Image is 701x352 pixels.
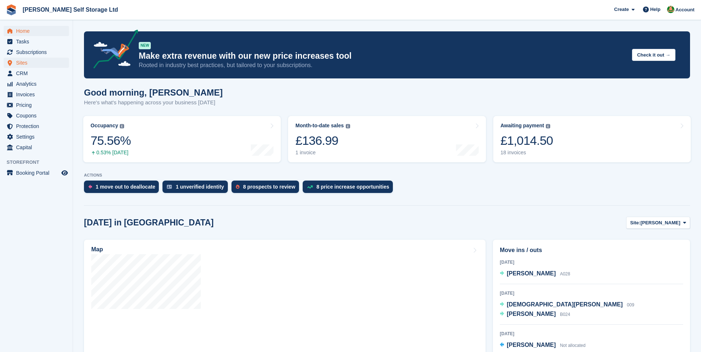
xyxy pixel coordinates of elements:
[614,6,629,13] span: Create
[4,100,69,110] a: menu
[650,6,660,13] span: Help
[91,246,103,253] h2: Map
[236,185,240,189] img: prospect-51fa495bee0391a8d652442698ab0144808aea92771e9ea1ae160a38d050c398.svg
[91,150,131,156] div: 0.53% [DATE]
[560,271,570,276] span: A028
[16,100,60,110] span: Pricing
[139,51,626,61] p: Make extra revenue with our new price increases tool
[60,169,69,177] a: Preview store
[307,185,313,189] img: price_increase_opportunities-93ffe204e8149a01c8c9dc8f82e8f89637d9d84a8eef4429ea346261dce0b2c0.svg
[500,259,683,266] div: [DATE]
[501,123,544,129] div: Awaiting payment
[560,312,570,317] span: B024
[667,6,674,13] img: Joshua Wild
[243,184,295,190] div: 8 prospects to review
[500,310,570,319] a: [PERSON_NAME] B024
[640,219,680,227] span: [PERSON_NAME]
[84,218,214,228] h2: [DATE] in [GEOGRAPHIC_DATA]
[4,111,69,121] a: menu
[139,61,626,69] p: Rooted in industry best practices, but tailored to your subscriptions.
[627,302,634,307] span: 009
[4,47,69,57] a: menu
[507,301,623,307] span: [DEMOGRAPHIC_DATA][PERSON_NAME]
[88,185,92,189] img: move_outs_to_deallocate_icon-f764333ba52eb49d3ac5e1228854f67142a1ed5810a6f6cc68b1a99e826820c5.svg
[507,342,556,348] span: [PERSON_NAME]
[162,181,231,197] a: 1 unverified identity
[16,168,60,178] span: Booking Portal
[4,36,69,47] a: menu
[632,49,675,61] button: Check it out →
[317,184,389,190] div: 8 price increase opportunities
[16,132,60,142] span: Settings
[546,124,550,128] img: icon-info-grey-7440780725fd019a000dd9b08b2336e03edf1995a4989e88bcd33f0948082b44.svg
[91,133,131,148] div: 75.56%
[84,98,223,107] p: Here's what's happening across your business [DATE]
[501,150,553,156] div: 18 invoices
[96,184,155,190] div: 1 move out to deallocate
[4,132,69,142] a: menu
[500,330,683,337] div: [DATE]
[295,133,350,148] div: £136.99
[507,311,556,317] span: [PERSON_NAME]
[84,173,690,178] p: ACTIONS
[500,290,683,297] div: [DATE]
[4,142,69,152] a: menu
[295,123,344,129] div: Month-to-date sales
[303,181,397,197] a: 8 price increase opportunities
[346,124,350,128] img: icon-info-grey-7440780725fd019a000dd9b08b2336e03edf1995a4989e88bcd33f0948082b44.svg
[87,30,138,71] img: price-adjustments-announcement-icon-8257ccfd72463d97f412b2fc003d46551f7dbcb40ab6d574587a9cd5c0d94...
[16,121,60,131] span: Protection
[231,181,303,197] a: 8 prospects to review
[500,269,570,279] a: [PERSON_NAME] A028
[120,124,124,128] img: icon-info-grey-7440780725fd019a000dd9b08b2336e03edf1995a4989e88bcd33f0948082b44.svg
[626,217,690,229] button: Site: [PERSON_NAME]
[507,270,556,276] span: [PERSON_NAME]
[176,184,224,190] div: 1 unverified identity
[4,58,69,68] a: menu
[16,36,60,47] span: Tasks
[16,26,60,36] span: Home
[16,111,60,121] span: Coupons
[16,79,60,89] span: Analytics
[16,89,60,100] span: Invoices
[295,150,350,156] div: 1 invoice
[560,343,586,348] span: Not allocated
[7,159,73,166] span: Storefront
[4,26,69,36] a: menu
[20,4,121,16] a: [PERSON_NAME] Self Storage Ltd
[4,121,69,131] a: menu
[288,116,486,162] a: Month-to-date sales £136.99 1 invoice
[4,168,69,178] a: menu
[493,116,691,162] a: Awaiting payment £1,014.50 18 invoices
[83,116,281,162] a: Occupancy 75.56% 0.53% [DATE]
[84,88,223,97] h1: Good morning, [PERSON_NAME]
[16,142,60,152] span: Capital
[16,47,60,57] span: Subscriptions
[4,89,69,100] a: menu
[167,185,172,189] img: verify_identity-adf6edd0f0f0b5bbfe63781bf79b02c33cf7c696d77639b501bdc392416b5a36.svg
[16,68,60,78] span: CRM
[4,79,69,89] a: menu
[16,58,60,68] span: Sites
[4,68,69,78] a: menu
[91,123,118,129] div: Occupancy
[501,133,553,148] div: £1,014.50
[6,4,17,15] img: stora-icon-8386f47178a22dfd0bd8f6a31ec36ba5ce8667c1dd55bd0f319d3a0aa187defe.svg
[500,246,683,255] h2: Move ins / outs
[675,6,694,13] span: Account
[500,300,634,310] a: [DEMOGRAPHIC_DATA][PERSON_NAME] 009
[139,42,151,49] div: NEW
[84,181,162,197] a: 1 move out to deallocate
[630,219,640,227] span: Site:
[500,341,586,350] a: [PERSON_NAME] Not allocated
